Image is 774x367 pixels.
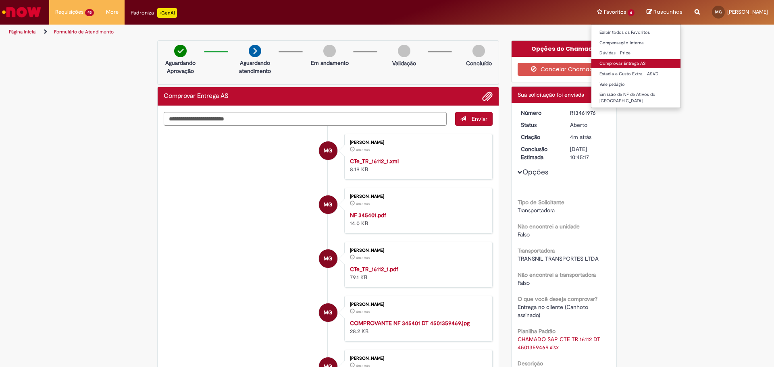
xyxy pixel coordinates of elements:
[356,309,370,314] time: 29/08/2025 11:44:42
[9,29,37,35] a: Página inicial
[518,91,584,98] span: Sua solicitação foi enviada
[85,9,94,16] span: 45
[628,9,635,16] span: 6
[518,231,530,238] span: Falso
[591,90,680,105] a: Emissão de NF de Ativos do [GEOGRAPHIC_DATA]
[311,59,349,67] p: Em andamento
[472,45,485,57] img: img-circle-grey.png
[319,195,337,214] div: MATHEUS GREGORIO
[466,59,492,67] p: Concluído
[131,8,177,18] div: Padroniza
[55,8,83,16] span: Requisições
[518,295,597,303] b: O que você deseja comprovar?
[604,8,626,16] span: Favoritos
[647,8,682,16] a: Rascunhos
[324,195,332,214] span: MG
[591,70,680,79] a: Estadia e Custo Extra - ASVD
[356,201,370,206] span: 4m atrás
[398,45,410,57] img: img-circle-grey.png
[356,147,370,152] time: 29/08/2025 11:44:43
[324,249,332,268] span: MG
[515,121,564,129] dt: Status
[570,145,608,161] div: [DATE] 10:45:17
[350,140,484,145] div: [PERSON_NAME]
[518,303,590,319] span: Entrega no cliente (Canhoto assinado)
[591,49,680,58] a: Dúvidas - Price
[518,63,611,76] button: Cancelar Chamado
[515,145,564,161] dt: Conclusão Estimada
[356,255,370,260] span: 4m atrás
[350,211,386,219] a: NF 345401.pdf
[356,147,370,152] span: 4m atrás
[174,45,187,57] img: check-circle-green.png
[518,271,596,278] b: Não encontrei a transportadora
[319,303,337,322] div: MATHEUS GREGORIO
[164,93,229,100] h2: Comprovar Entrega AS Histórico de tíquete
[455,112,493,126] button: Enviar
[512,41,617,57] div: Opções do Chamado
[515,133,564,141] dt: Criação
[518,279,530,286] span: Falso
[591,80,680,89] a: Vale pedágio
[350,265,484,281] div: 79.1 KB
[570,133,608,141] div: 29/08/2025 11:45:14
[350,265,398,273] a: CTe_TR_16112_1.pdf
[356,255,370,260] time: 29/08/2025 11:44:42
[6,25,510,39] ul: Trilhas de página
[350,356,484,361] div: [PERSON_NAME]
[350,194,484,199] div: [PERSON_NAME]
[570,133,591,141] span: 4m atrás
[106,8,119,16] span: More
[235,59,275,75] p: Aguardando atendimento
[350,248,484,253] div: [PERSON_NAME]
[324,303,332,322] span: MG
[356,309,370,314] span: 4m atrás
[715,9,722,15] span: MG
[350,211,484,227] div: 14.0 KB
[518,336,602,351] a: Download de CHAMADO SAP CTE TR 16112 DT 4501359469.xlsx
[392,59,416,67] p: Validação
[570,109,608,117] div: R13461976
[472,115,487,122] span: Enviar
[249,45,261,57] img: arrow-next.png
[727,8,768,15] span: [PERSON_NAME]
[570,121,608,129] div: Aberto
[518,360,543,367] b: Descrição
[1,4,42,20] img: ServiceNow
[164,112,447,126] textarea: Digite sua mensagem aqui...
[518,247,555,254] b: Transportadora
[350,319,484,335] div: 28.2 KB
[319,249,337,268] div: MATHEUS GREGORIO
[591,28,680,37] a: Exibir todos os Favoritos
[323,45,336,57] img: img-circle-grey.png
[518,255,599,262] span: TRANSNIL TRANSPORTES LTDA
[482,91,493,102] button: Adicionar anexos
[518,223,580,230] b: Não encontrei a unidade
[518,328,556,335] b: Planilha Padrão
[350,157,484,173] div: 8.19 KB
[319,141,337,160] div: MATHEUS GREGORIO
[653,8,682,16] span: Rascunhos
[350,302,484,307] div: [PERSON_NAME]
[518,199,564,206] b: Tipo de Solicitante
[350,158,399,165] a: CTe_TR_16112_1.xml
[356,201,370,206] time: 29/08/2025 11:44:43
[157,8,177,18] p: +GenAi
[591,59,680,68] a: Comprovar Entrega AS
[518,207,555,214] span: Transportadora
[161,59,200,75] p: Aguardando Aprovação
[591,24,681,108] ul: Favoritos
[54,29,114,35] a: Formulário de Atendimento
[591,39,680,48] a: Compensação Interna
[515,109,564,117] dt: Número
[350,319,470,327] a: COMPROVANTE NF 345401 DT 4501359469.jpg
[324,141,332,160] span: MG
